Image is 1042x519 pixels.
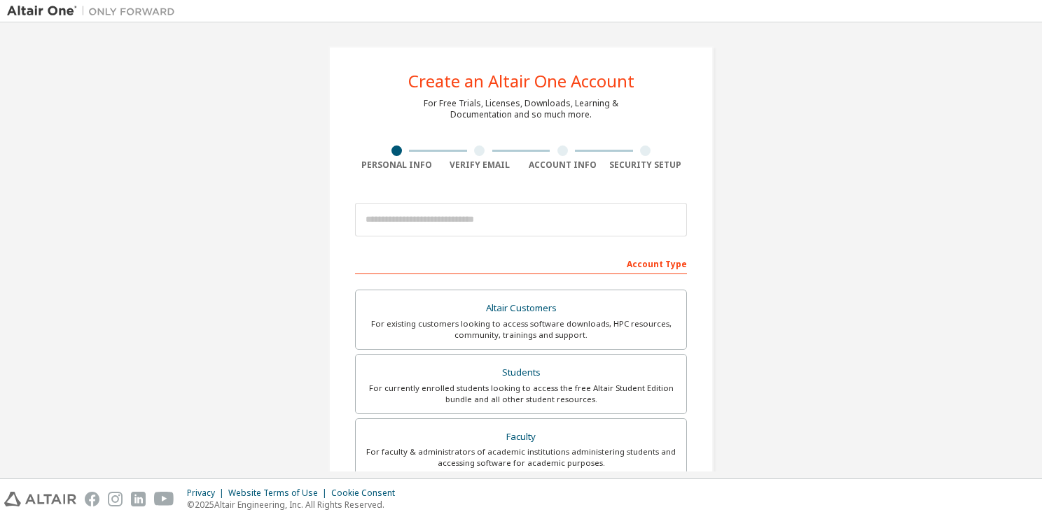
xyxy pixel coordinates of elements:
[331,488,403,499] div: Cookie Consent
[85,492,99,506] img: facebook.svg
[408,73,634,90] div: Create an Altair One Account
[364,427,678,447] div: Faculty
[108,492,123,506] img: instagram.svg
[187,499,403,511] p: © 2025 Altair Engineering, Inc. All Rights Reserved.
[7,4,182,18] img: Altair One
[131,492,146,506] img: linkedin.svg
[604,159,688,171] div: Security Setup
[228,488,331,499] div: Website Terms of Use
[187,488,228,499] div: Privacy
[364,363,678,383] div: Students
[438,159,522,171] div: Verify Email
[364,446,678,469] div: For faculty & administrators of academic institutions administering students and accessing softwa...
[364,318,678,341] div: For existing customers looking to access software downloads, HPC resources, community, trainings ...
[355,252,687,274] div: Account Type
[364,383,678,405] div: For currently enrolled students looking to access the free Altair Student Edition bundle and all ...
[355,159,438,171] div: Personal Info
[364,299,678,318] div: Altair Customers
[521,159,604,171] div: Account Info
[4,492,76,506] img: altair_logo.svg
[424,98,618,120] div: For Free Trials, Licenses, Downloads, Learning & Documentation and so much more.
[154,492,174,506] img: youtube.svg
